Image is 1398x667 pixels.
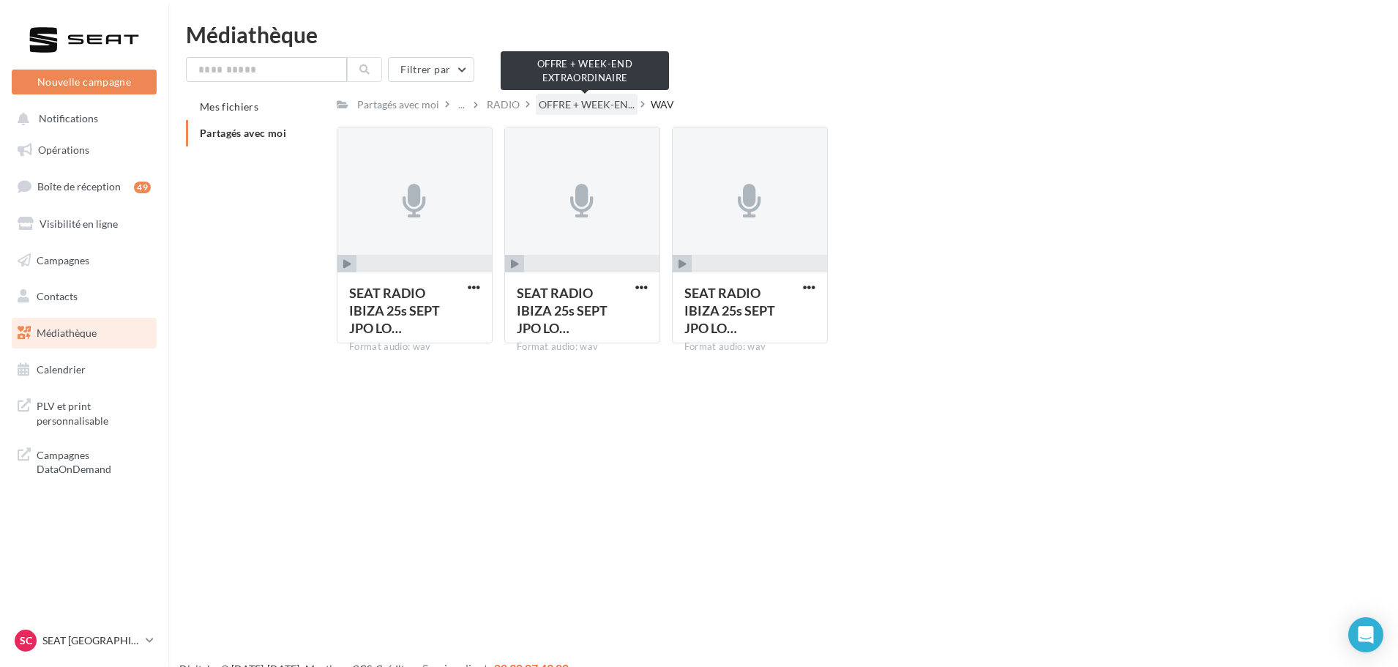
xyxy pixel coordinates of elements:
span: OFFRE + WEEK-EN... [539,97,635,112]
span: Opérations [38,144,89,156]
a: Calendrier [9,354,160,385]
div: Format audio: wav [349,340,480,354]
div: WAV [651,97,674,112]
span: Campagnes DataOnDemand [37,445,151,477]
a: Visibilité en ligne [9,209,160,239]
span: Calendrier [37,363,86,376]
span: Contacts [37,290,78,302]
span: Mes fichiers [200,100,258,113]
div: RADIO [487,97,520,112]
a: Campagnes DataOnDemand [9,439,160,482]
span: Campagnes [37,253,89,266]
a: Opérations [9,135,160,165]
button: Nouvelle campagne [12,70,157,94]
a: PLV et print personnalisable [9,390,160,433]
span: SC [20,633,32,648]
a: Médiathèque [9,318,160,349]
div: Format audio: wav [517,340,648,354]
button: Filtrer par [388,57,474,82]
span: Partagés avec moi [200,127,286,139]
span: Boîte de réception [37,180,121,193]
span: Notifications [39,113,98,125]
span: SEAT RADIO IBIZA 25s SEPT JPO LOM2 26.05.25 [517,285,608,336]
div: ... [455,94,468,115]
a: Contacts [9,281,160,312]
div: Open Intercom Messenger [1348,617,1383,652]
span: Médiathèque [37,327,97,339]
span: PLV et print personnalisable [37,396,151,428]
a: Campagnes [9,245,160,276]
span: SEAT RADIO IBIZA 25s SEPT JPO LOM3 26.05.25 [349,285,440,336]
a: SC SEAT [GEOGRAPHIC_DATA] [12,627,157,655]
span: SEAT RADIO IBIZA 25s SEPT JPO LOM1 26.05.25 [684,285,775,336]
span: Visibilité en ligne [40,217,118,230]
div: 49 [134,182,151,193]
div: Partagés avec moi [357,97,439,112]
div: Format audio: wav [684,340,815,354]
p: SEAT [GEOGRAPHIC_DATA] [42,633,140,648]
div: Médiathèque [186,23,1380,45]
a: Boîte de réception49 [9,171,160,202]
div: OFFRE + WEEK-END EXTRAORDINAIRE [501,51,669,90]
